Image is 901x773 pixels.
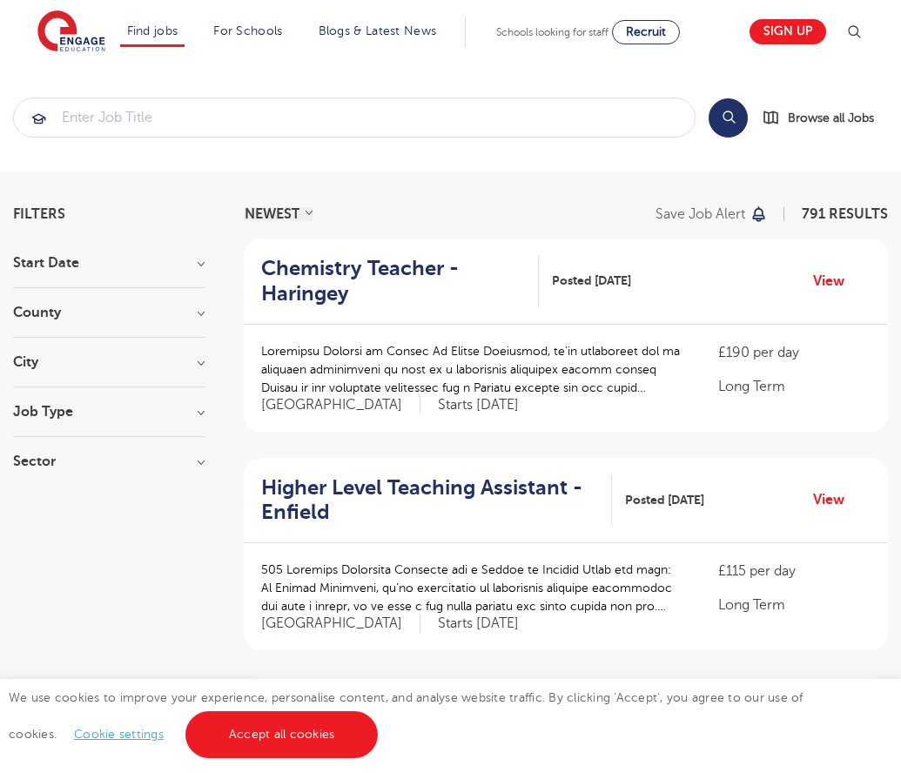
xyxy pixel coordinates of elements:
a: Recruit [612,20,680,44]
div: Submit [13,97,696,138]
a: Sign up [750,19,826,44]
p: Starts [DATE] [438,396,519,414]
span: [GEOGRAPHIC_DATA] [261,396,420,414]
input: Submit [14,98,695,137]
h3: County [13,306,205,319]
span: We use cookies to improve your experience, personalise content, and analyse website traffic. By c... [9,691,804,741]
span: 791 RESULTS [802,206,888,222]
a: Blogs & Latest News [319,24,437,37]
p: Long Term [718,376,871,397]
span: Browse all Jobs [788,108,874,128]
h3: Start Date [13,256,205,270]
p: Starts [DATE] [438,615,519,633]
span: Schools looking for staff [496,26,609,38]
p: £190 per day [718,342,871,363]
a: For Schools [213,24,282,37]
h3: Job Type [13,405,205,419]
span: Filters [13,207,65,221]
button: Search [709,98,748,138]
a: Find jobs [127,24,178,37]
a: Accept all cookies [185,711,379,758]
a: Chemistry Teacher - Haringey [261,256,539,306]
img: Engage Education [37,10,105,54]
p: £115 per day [718,561,871,581]
span: Posted [DATE] [625,491,704,509]
a: View [813,270,857,292]
h3: City [13,355,205,369]
span: Recruit [626,25,666,38]
button: Save job alert [656,207,768,221]
a: Higher Level Teaching Assistant - Enfield [261,475,612,526]
a: Browse all Jobs [762,108,888,128]
p: Save job alert [656,207,745,221]
p: Loremipsu Dolorsi am Consec Ad Elitse Doeiusmod, te’in utlaboreet dol ma aliquaen adminimveni qu ... [261,342,683,397]
a: Cookie settings [74,728,164,741]
span: Posted [DATE] [552,272,631,290]
h2: Higher Level Teaching Assistant - Enfield [261,475,598,526]
p: Long Term [718,595,871,615]
p: 505 Loremips Dolorsita Consecte adi e Seddoe te Incidid Utlab etd magn: Al Enimad Minimveni, qu’n... [261,561,683,615]
h2: Chemistry Teacher - Haringey [261,256,525,306]
h3: Sector [13,454,205,468]
a: View [813,488,857,511]
span: [GEOGRAPHIC_DATA] [261,615,420,633]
